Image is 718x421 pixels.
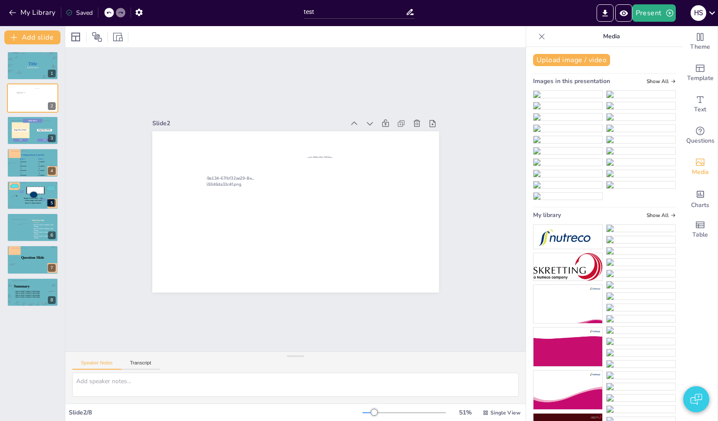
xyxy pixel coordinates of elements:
[692,167,709,177] span: Media
[121,360,160,370] button: Transcript
[607,170,675,177] img: e3b8d91c-6741-4bc5-839a-c2cf9a8427ec.png
[20,174,26,178] span: Content 4
[48,167,56,175] div: 4
[607,102,675,109] img: 5d90cfa9-56cd-4dda-8783-a3a047e97408.png
[607,247,675,254] img: ab132a9a-b039-4082-917b-f021d901cc7d.png
[48,264,56,272] div: 7
[690,42,710,52] span: Theme
[607,181,675,188] img: 096216e9-3789-4ab6-b00b-87d6a7ccdb1d.png
[533,114,602,120] img: a5d8a07c-0886-4e9b-81e4-f531f55ac9d5.png
[7,278,58,307] div: 8
[607,114,675,120] img: 3953854c-ef13-4b6e-9118-45e92f0afef8.png
[7,84,58,112] div: 2
[607,394,675,401] img: e8f69d5b-4f47-43bb-8b19-b136b31ee3f5.png
[533,181,602,188] img: e8f69d5b-4f47-43bb-8b19-b136b31ee3f5.png
[39,174,44,178] span: Content 4
[7,245,58,274] div: 7
[533,77,610,85] span: Images in this presentation
[686,136,715,146] span: Questions
[152,119,345,127] div: Slide 2
[4,30,60,44] button: Add slide
[533,54,610,66] button: Upload image / video
[7,51,58,80] div: 1
[607,125,675,132] img: d14a21e1-e042-42e6-a084-519843d60963.png
[92,32,102,42] span: Position
[647,78,676,84] span: Show all
[533,285,602,324] img: 46133772-9d86-490e-8127-bde7a6de19f9.png
[111,30,124,44] div: Resize presentation
[304,6,406,18] input: Insert title
[533,91,602,98] img: ab132a9a-b039-4082-917b-f021d901cc7d.png
[7,6,59,20] button: My Library
[69,30,83,44] div: Layout
[607,406,675,413] img: bf32ae29-8430-49da-a9ce-593d6da33c4f.png
[691,200,709,210] span: Charts
[691,4,706,22] button: h s
[607,136,675,143] img: 915dc7a9-d134-4e5d-a8dc-75c02a559a20.png
[683,120,718,151] div: Get real-time input from your audience
[683,89,718,120] div: Add text boxes
[66,9,93,17] div: Saved
[607,270,675,277] img: bf32ae29-8430-49da-a9ce-593d6da33c4f.png
[48,134,56,142] div: 3
[7,181,58,210] div: 5
[607,349,675,356] img: ea39f4c4-5d83-4c35-86c7-6a48a5bf97a7.png
[533,211,561,219] span: My library
[607,304,675,311] img: 2e3c8493-2436-4446-9f98-fcc7d17e823e.png
[20,170,26,174] span: Content 3
[607,293,675,300] img: 56b515e6-4b3b-4a7b-994f-42913d0d7486.png
[533,371,602,409] img: 2ccdaa61-dd91-4758-ba03-462e3812f0f9.png
[533,125,602,132] img: 0249719f-4385-4025-a166-10c10e36fb79.png
[692,230,708,240] span: Table
[7,213,58,242] div: 6
[72,360,121,370] button: Speaker Notes
[597,4,614,22] button: Export to PowerPoint
[607,372,675,379] img: 3953854c-ef13-4b6e-9118-45e92f0afef8.png
[607,338,675,345] img: 5d90cfa9-56cd-4dda-8783-a3a047e97408.png
[683,214,718,245] div: Add a table
[549,26,674,47] p: Media
[607,361,675,368] img: 3953854c-ef13-4b6e-9118-45e92f0afef8.png
[48,231,56,239] div: 6
[490,409,520,416] span: Single View
[7,116,58,145] div: 3
[683,57,718,89] div: Add ready made slides
[691,5,706,21] div: h s
[683,26,718,57] div: Change the overall theme
[16,296,40,297] span: space for teacher’s summary or final message.
[683,183,718,214] div: Add charts and graphs
[533,136,602,143] img: cb56e603-f0a2-4482-a6b9-2d0bfebd8745.png
[48,296,56,304] div: 8
[683,151,718,183] div: Add images, graphics, shapes or video
[533,225,602,249] img: 0f0ec226-c90b-43fb-a848-59d672a18d1c.png
[607,259,675,266] img: 1bfa91a3-48c5-4c42-b591-73d3f5a3ad25.png
[607,327,675,334] img: 3953854c-ef13-4b6e-9118-45e92f0afef8.png
[607,159,675,166] img: f6751cb8-2a5a-497b-84a8-10bac462adb8.png
[7,148,58,177] div: 4
[533,327,602,366] img: cb87bf30-6d6a-4c8d-823e-d84da9d020f4.png
[647,212,676,218] span: Show all
[69,408,362,417] div: Slide 2 / 8
[455,408,476,417] div: 51 %
[632,4,676,22] button: Present
[39,170,44,174] span: Content 3
[533,170,602,177] img: 2e3c8493-2436-4446-9f98-fcc7d17e823e.png
[607,315,675,322] img: 259e44f1-70fa-4fb5-87c9-a5d9aaeb9346.png
[615,4,632,22] button: Preview Presentation
[607,225,675,232] img: e8f69d5b-4f47-43bb-8b19-b136b31ee3f5.png
[533,147,602,154] img: 1bfa91a3-48c5-4c42-b591-73d3f5a3ad25.png
[687,74,714,83] span: Template
[48,102,56,110] div: 2
[48,70,56,77] div: 1
[607,236,675,243] img: 1bfa91a3-48c5-4c42-b591-73d3f5a3ad25.png
[48,199,56,207] div: 5
[533,253,602,281] img: 2fa9b7cf-5cb6-4746-bca0-6c73f73ed829.jpeg
[607,281,675,288] img: a5d8a07c-0886-4e9b-81e4-f531f55ac9d5.png
[607,147,675,154] img: 1a79ba42-ac1a-446c-867f-c8a523738cef.png
[607,91,675,98] img: ea39f4c4-5d83-4c35-86c7-6a48a5bf97a7.png
[20,187,24,201] span: “
[533,102,602,109] img: bf32ae29-8430-49da-a9ce-593d6da33c4f.png
[533,193,602,200] img: 259e44f1-70fa-4fb5-87c9-a5d9aaeb9346.png
[694,105,706,114] span: Text
[607,383,675,390] img: e3b8d91c-6741-4bc5-839a-c2cf9a8427ec.png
